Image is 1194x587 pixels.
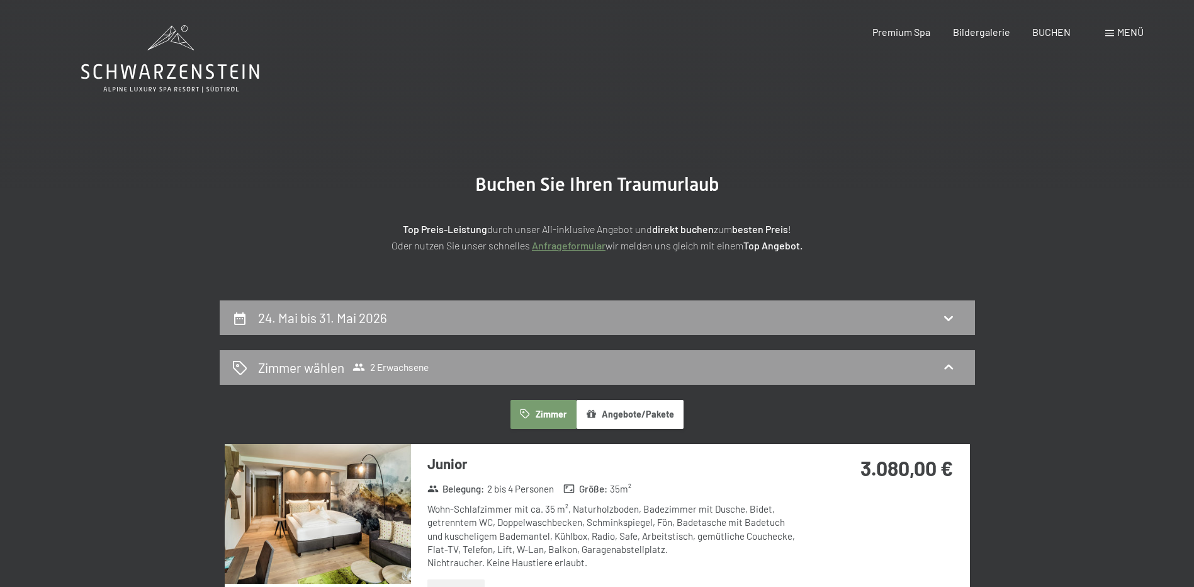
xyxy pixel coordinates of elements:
span: Buchen Sie Ihren Traumurlaub [475,173,719,195]
div: Wohn-Schlafzimmer mit ca. 35 m², Naturholzboden, Badezimmer mit Dusche, Bidet, getrenntem WC, Dop... [427,503,802,569]
span: Menü [1117,26,1144,38]
strong: Größe : [563,482,607,496]
img: mss_renderimg.php [225,444,411,584]
a: Anfrageformular [532,239,605,251]
strong: Top Preis-Leistung [403,223,487,235]
strong: 3.080,00 € [860,456,953,480]
span: 2 Erwachsene [352,361,429,373]
strong: Top Angebot. [743,239,803,251]
strong: Belegung : [427,482,485,496]
a: BUCHEN [1032,26,1071,38]
h2: 24. Mai bis 31. Mai 2026 [258,310,387,326]
button: Zimmer [510,400,576,429]
span: 35 m² [610,482,631,496]
button: Angebote/Pakete [577,400,684,429]
a: Premium Spa [872,26,930,38]
p: durch unser All-inklusive Angebot und zum ! Oder nutzen Sie unser schnelles wir melden uns gleich... [283,221,912,253]
h3: Junior [427,454,802,474]
strong: besten Preis [732,223,788,235]
span: 2 bis 4 Personen [487,482,554,496]
strong: direkt buchen [652,223,714,235]
h2: Zimmer wählen [258,358,344,377]
a: Bildergalerie [953,26,1010,38]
